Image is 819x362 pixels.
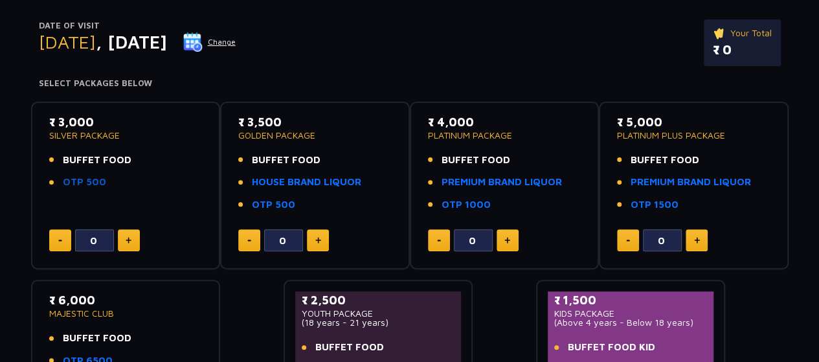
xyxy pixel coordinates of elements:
p: (18 years - 21 years) [302,318,455,327]
a: OTP 1500 [631,198,679,212]
a: OTP 1000 [442,198,491,212]
p: (Above 4 years - Below 18 years) [554,318,708,327]
p: YOUTH PACKAGE [302,309,455,318]
img: minus [437,240,441,242]
span: BUFFET FOOD [63,331,131,346]
p: ₹ 1,500 [554,291,708,309]
p: PLATINUM PACKAGE [428,131,581,140]
p: ₹ 6,000 [49,291,203,309]
p: ₹ 5,000 [617,113,770,131]
a: HOUSE BRAND LIQUOR [252,175,361,190]
img: plus [504,237,510,243]
img: minus [58,240,62,242]
button: Change [183,32,236,52]
span: , [DATE] [96,31,167,52]
span: BUFFET FOOD [631,153,699,168]
p: Date of Visit [39,19,236,32]
span: [DATE] [39,31,96,52]
span: BUFFET FOOD [442,153,510,168]
p: ₹ 3,500 [238,113,392,131]
img: minus [247,240,251,242]
a: OTP 500 [252,198,295,212]
a: PREMIUM BRAND LIQUOR [631,175,751,190]
p: Your Total [713,26,772,40]
h4: Select Packages Below [39,78,781,89]
span: BUFFET FOOD [63,153,131,168]
span: BUFFET FOOD KID [568,340,655,355]
a: PREMIUM BRAND LIQUOR [442,175,562,190]
p: ₹ 4,000 [428,113,581,131]
p: PLATINUM PLUS PACKAGE [617,131,770,140]
a: OTP 500 [63,175,106,190]
p: ₹ 3,000 [49,113,203,131]
p: GOLDEN PACKAGE [238,131,392,140]
p: ₹ 0 [713,40,772,60]
img: minus [626,240,630,242]
img: plus [315,237,321,243]
p: MAJESTIC CLUB [49,309,203,318]
img: ticket [713,26,726,40]
p: ₹ 2,500 [302,291,455,309]
p: KIDS PACKAGE [554,309,708,318]
p: SILVER PACKAGE [49,131,203,140]
span: BUFFET FOOD [315,340,384,355]
span: BUFFET FOOD [252,153,320,168]
img: plus [126,237,131,243]
img: plus [694,237,700,243]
